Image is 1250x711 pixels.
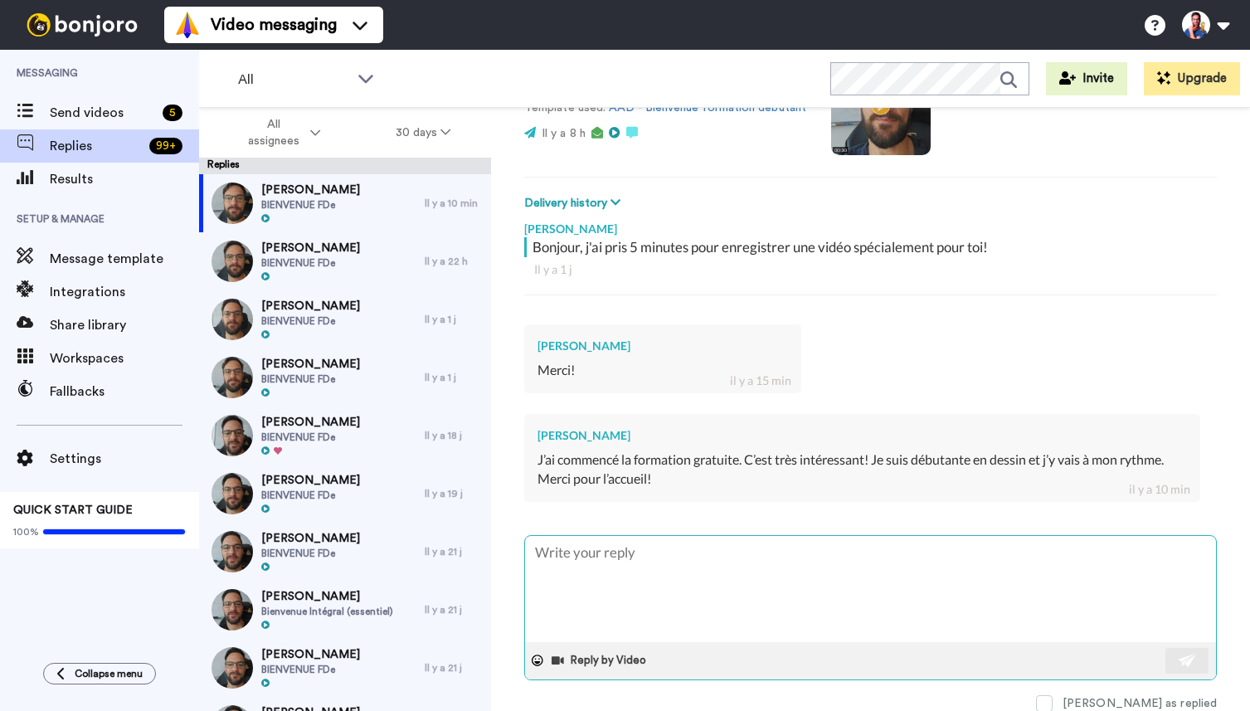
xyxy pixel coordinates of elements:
div: Il y a 22 h [425,255,483,268]
span: Bienvenue Intégral (essentiel) [261,605,393,618]
span: BIENVENUE FDe [261,663,360,676]
a: [PERSON_NAME]BIENVENUE FDeIl y a 1 j [199,348,491,407]
img: 1639b2f2-80ce-4fb9-963f-1fe45b9da799-thumb.jpg [212,589,253,631]
div: Il y a 1 j [534,261,1207,278]
div: Il y a 19 j [425,487,483,500]
a: [PERSON_NAME]BIENVENUE FDeIl y a 19 j [199,465,491,523]
button: All assignees [202,110,358,156]
button: Invite [1046,62,1127,95]
button: Reply by Video [550,648,651,673]
button: Delivery history [524,194,625,212]
div: [PERSON_NAME] [537,338,788,354]
span: Collapse menu [75,667,143,680]
span: [PERSON_NAME] [261,240,360,256]
div: Replies [199,158,491,174]
button: 30 days [358,118,489,148]
img: 5d4d1d7d-8433-428e-a87a-de91bca46d01-thumb.jpg [212,241,253,282]
span: Message template [50,249,199,269]
img: send-white.svg [1179,654,1197,667]
div: Il y a 21 j [425,661,483,674]
button: Collapse menu [43,663,156,684]
img: vm-color.svg [174,12,201,38]
a: [PERSON_NAME]Bienvenue Intégral (essentiel)Il y a 21 j [199,581,491,639]
a: AAD - Bienvenue formation débutant [609,102,806,114]
span: Video messaging [211,13,337,37]
div: il y a 10 min [1129,481,1190,498]
span: Share library [50,315,199,335]
span: [PERSON_NAME] [261,646,360,663]
span: Workspaces [50,348,199,368]
div: 5 [163,105,182,121]
a: [PERSON_NAME]BIENVENUE FDeIl y a 21 j [199,639,491,697]
span: Integrations [50,282,199,302]
button: Upgrade [1144,62,1240,95]
span: BIENVENUE FDe [261,373,360,386]
a: [PERSON_NAME]BIENVENUE FDeIl y a 10 min [199,174,491,232]
div: Bonjour, j'ai pris 5 minutes pour enregistrer une vidéo spécialement pour toi! [533,237,1213,257]
img: bdc6f32d-5f8e-49f8-a867-160767dba2d7-thumb.jpg [212,357,253,398]
span: BIENVENUE FDe [261,198,360,212]
span: [PERSON_NAME] [261,472,360,489]
img: 93610e4e-2fa1-49e0-8489-64b695c5110d-thumb.jpg [212,473,253,514]
div: Il y a 1 j [425,371,483,384]
span: Results [50,169,199,189]
div: J’ai commencé la formation gratuite. C’est très intéressant! Je suis débutante en dessin et j’y v... [537,450,1187,489]
div: [PERSON_NAME] [537,427,1187,444]
span: QUICK START GUIDE [13,504,133,516]
div: Il y a 1 j [425,313,483,326]
span: BIENVENUE FDe [261,431,360,444]
div: [PERSON_NAME] [524,212,1217,237]
span: 100% [13,525,39,538]
span: BIENVENUE FDe [261,256,360,270]
img: 168f7ef9-bc7f-4d97-8170-77c168c89714-thumb.jpg [212,299,253,340]
span: BIENVENUE FDe [261,489,360,502]
span: [PERSON_NAME] [261,530,360,547]
span: [PERSON_NAME] [261,298,360,314]
div: Il y a 10 min [425,197,483,210]
span: [PERSON_NAME] [261,182,360,198]
span: All [238,70,349,90]
img: c6a6b862-c9ae-4dc2-af2d-cec7a89f58ed-thumb.jpg [212,647,253,689]
div: 99 + [149,138,182,154]
a: [PERSON_NAME]BIENVENUE FDeIl y a 21 j [199,523,491,581]
a: [PERSON_NAME]BIENVENUE FDeIl y a 1 j [199,290,491,348]
div: Il y a 21 j [425,545,483,558]
div: Merci! [537,361,788,380]
a: [PERSON_NAME]BIENVENUE FDeIl y a 22 h [199,232,491,290]
span: Replies [50,136,143,156]
img: 455ccb11-9f4f-446a-a000-36cab0e33091-thumb.jpg [212,415,253,456]
span: BIENVENUE FDe [261,314,360,328]
a: [PERSON_NAME]BIENVENUE FDeIl y a 18 j [199,407,491,465]
span: Il y a 8 h [542,128,586,139]
img: 27955534-c1ec-4c8b-81ba-ede1ae68e5bc-thumb.jpg [212,531,253,572]
img: bj-logo-header-white.svg [20,13,144,37]
span: [PERSON_NAME] [261,356,360,373]
span: Settings [50,449,199,469]
span: All assignees [240,116,307,149]
span: BIENVENUE FDe [261,547,360,560]
span: Send videos [50,103,156,123]
span: [PERSON_NAME] [261,588,393,605]
span: Fallbacks [50,382,199,402]
div: Il y a 21 j [425,603,483,616]
div: Il y a 18 j [425,429,483,442]
div: il y a 15 min [730,373,791,389]
img: ff5481aa-5971-415a-897c-169053aed569-thumb.jpg [212,183,253,224]
span: [PERSON_NAME] [261,414,360,431]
